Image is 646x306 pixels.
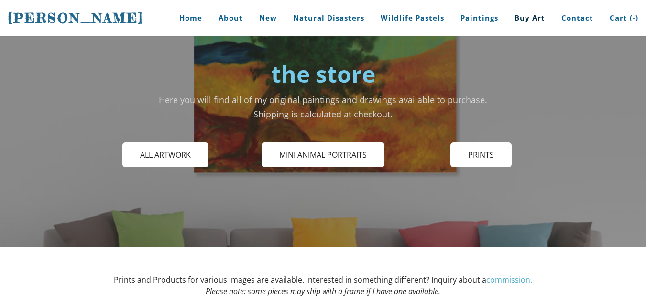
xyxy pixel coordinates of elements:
[262,142,384,167] a: Mini Animal Portraits
[8,9,143,27] a: [PERSON_NAME]
[8,10,143,26] span: [PERSON_NAME]
[263,143,383,166] span: Mini Animal Portraits
[451,143,511,166] span: Prints
[159,94,487,120] font: Here you will find all of my original paintings and drawings available to purchase. ​Shipping is ...
[450,142,512,167] a: Prints
[206,286,440,296] em: Please note: some pieces may ship with a frame if I have one available.
[123,143,208,166] span: All Artwork
[633,13,635,22] span: -
[486,274,532,285] a: commission.
[114,274,532,296] font: Prints and Products for various images are available. Interested in something different? Inquiry ...
[271,58,375,89] strong: the store
[122,142,208,167] a: All Artwork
